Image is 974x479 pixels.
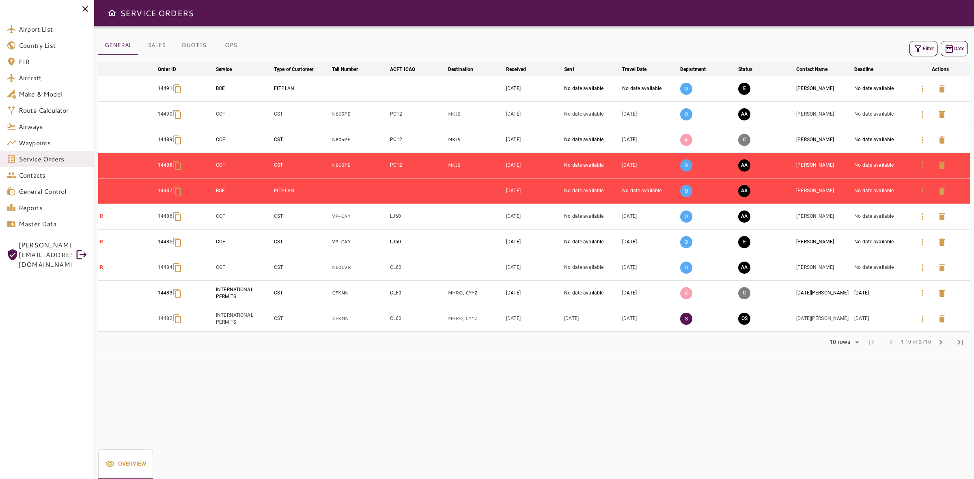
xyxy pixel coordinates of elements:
[621,153,679,178] td: [DATE]
[621,306,679,331] td: [DATE]
[448,162,503,169] p: MKJS
[932,232,952,252] button: Delete
[448,64,473,74] div: Destination
[853,127,911,153] td: No date available
[562,306,621,331] td: [DATE]
[941,41,968,56] button: Date
[272,229,330,255] td: CST
[738,108,750,120] button: AWAITING ASSIGNMENT
[680,64,706,74] div: Department
[19,57,88,67] span: FIR
[738,83,750,95] button: EXECUTION
[19,138,88,148] span: Waypoints
[562,101,621,127] td: No date available
[796,64,827,74] div: Contact Name
[622,64,657,74] span: Travel Date
[936,337,946,347] span: chevron_right
[795,280,853,306] td: [DATE][PERSON_NAME]
[680,211,692,223] p: O
[214,280,272,306] td: INTERNATIONAL PERMITS
[390,64,426,74] span: ACFT ICAO
[680,83,692,95] p: O
[913,130,932,150] button: Details
[214,127,272,153] td: COF
[332,64,368,74] span: Tail Number
[853,101,911,127] td: No date available
[158,238,172,245] p: 14485
[862,333,881,352] span: First Page
[19,122,88,131] span: Airways
[795,229,853,255] td: [PERSON_NAME]
[506,64,537,74] span: Received
[506,64,526,74] div: Received
[272,204,330,229] td: CST
[680,159,692,172] p: O
[932,258,952,277] button: Delete
[390,64,415,74] div: ACFT ICAO
[504,153,562,178] td: [DATE]
[98,36,249,55] div: basic tabs example
[158,64,187,74] span: Order ID
[562,229,621,255] td: No date available
[932,156,952,175] button: Delete
[853,204,911,229] td: No date available
[100,213,155,220] p: R
[738,134,750,146] button: CANCELED
[853,255,911,280] td: No date available
[913,284,932,303] button: Details
[214,204,272,229] td: COF
[332,290,387,296] p: CFKNN
[913,207,932,226] button: Details
[932,284,952,303] button: Delete
[158,162,172,169] p: 14488
[19,219,88,229] span: Master Data
[332,264,387,271] p: N601VR
[158,213,172,220] p: 14486
[158,111,172,118] p: 14490
[562,127,621,153] td: No date available
[913,258,932,277] button: Details
[504,178,562,204] td: [DATE]
[901,338,931,346] span: 1-10 of 2710
[448,136,503,143] p: MKJS
[738,159,750,172] button: AWAITING ASSIGNMENT
[214,229,272,255] td: COF
[388,280,446,306] td: CL60
[19,89,88,99] span: Make & Model
[562,178,621,204] td: No date available
[909,41,937,56] button: Filter
[854,64,884,74] span: Deadline
[913,181,932,201] button: Details
[853,178,911,204] td: No date available
[100,238,155,245] p: R
[932,181,952,201] button: Delete
[504,101,562,127] td: [DATE]
[853,76,911,101] td: No date available
[504,76,562,101] td: [DATE]
[795,101,853,127] td: [PERSON_NAME]
[19,73,88,83] span: Aircraft
[388,101,446,127] td: PC12
[19,24,88,34] span: Airport List
[272,178,330,204] td: FLTPLAN
[214,153,272,178] td: COF
[158,264,172,271] p: 14484
[19,154,88,164] span: Service Orders
[448,315,503,322] p: MHRO, CYYZ
[950,333,970,352] span: Last Page
[680,108,692,120] p: O
[19,41,88,50] span: Country List
[680,287,692,299] p: A
[504,204,562,229] td: [DATE]
[158,136,172,143] p: 14489
[621,127,679,153] td: [DATE]
[932,309,952,329] button: Delete
[388,153,446,178] td: PC12
[621,280,679,306] td: [DATE]
[98,449,153,479] button: Overview
[504,280,562,306] td: [DATE]
[621,255,679,280] td: [DATE]
[932,207,952,226] button: Delete
[448,111,503,118] p: MKJS
[272,153,330,178] td: CST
